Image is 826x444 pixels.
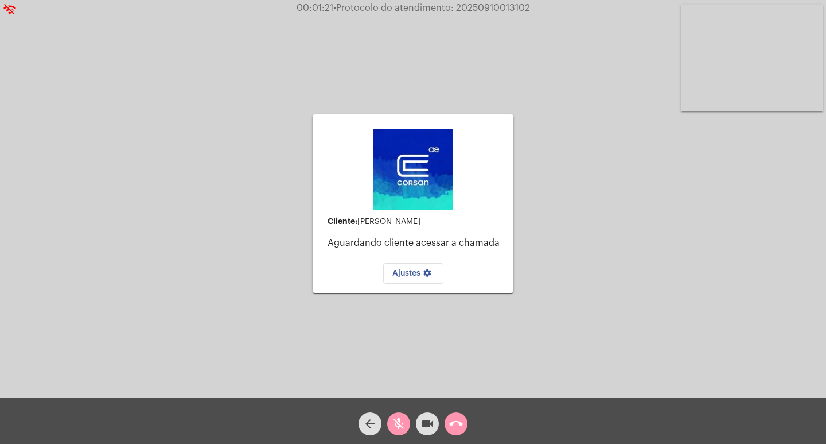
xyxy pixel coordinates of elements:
[373,129,453,210] img: d4669ae0-8c07-2337-4f67-34b0df7f5ae4.jpeg
[297,3,333,13] span: 00:01:21
[333,3,336,13] span: •
[392,417,406,431] mat-icon: mic_off
[363,417,377,431] mat-icon: arrow_back
[328,238,504,248] p: Aguardando cliente acessar a chamada
[383,263,443,284] button: Ajustes
[420,417,434,431] mat-icon: videocam
[420,268,434,282] mat-icon: settings
[328,217,357,225] strong: Cliente:
[449,417,463,431] mat-icon: call_end
[328,217,504,226] div: [PERSON_NAME]
[333,3,530,13] span: Protocolo do atendimento: 20250910013102
[392,269,434,277] span: Ajustes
